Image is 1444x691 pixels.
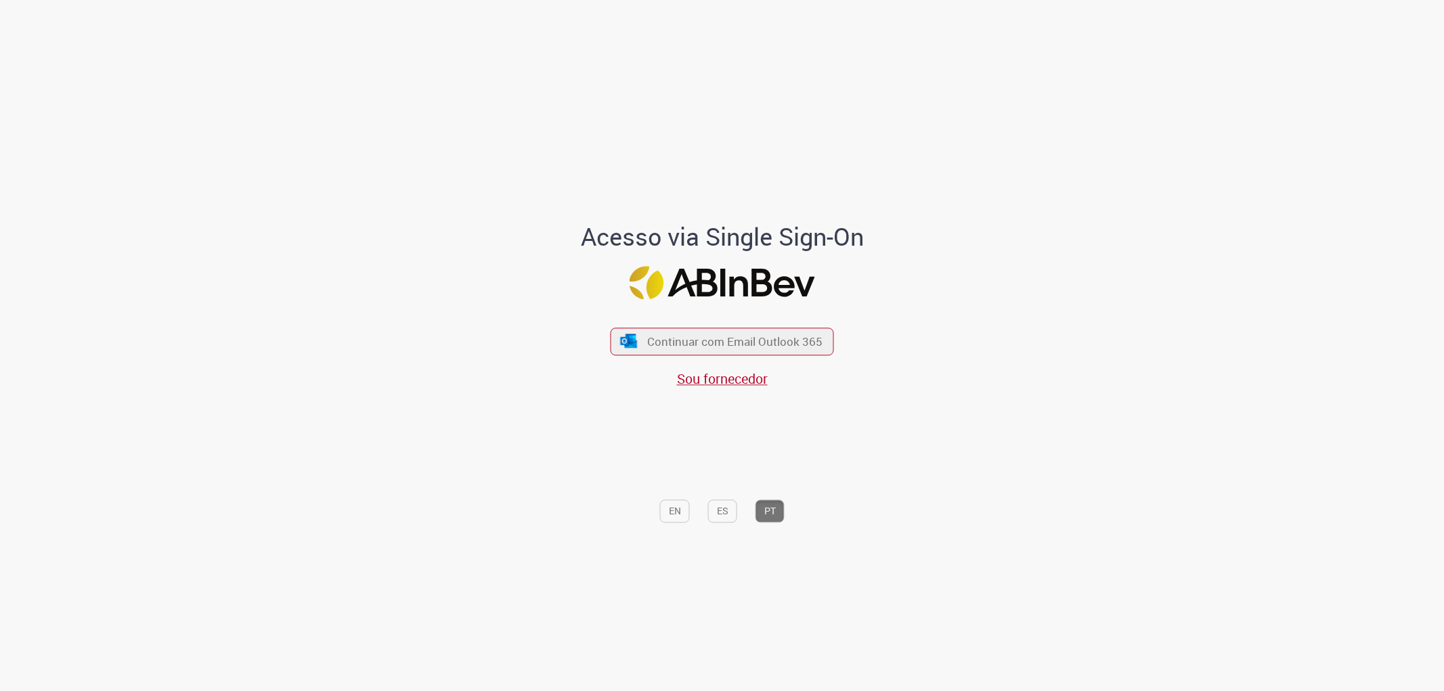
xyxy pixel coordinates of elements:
h1: Acesso via Single Sign-On [534,223,910,250]
a: Sou fornecedor [677,370,768,388]
button: EN [660,499,690,522]
button: ícone Azure/Microsoft 360 Continuar com Email Outlook 365 [611,328,834,355]
span: Continuar com Email Outlook 365 [647,334,823,349]
button: ES [708,499,737,522]
button: PT [756,499,785,522]
img: Logo ABInBev [630,267,815,300]
img: ícone Azure/Microsoft 360 [619,334,638,348]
